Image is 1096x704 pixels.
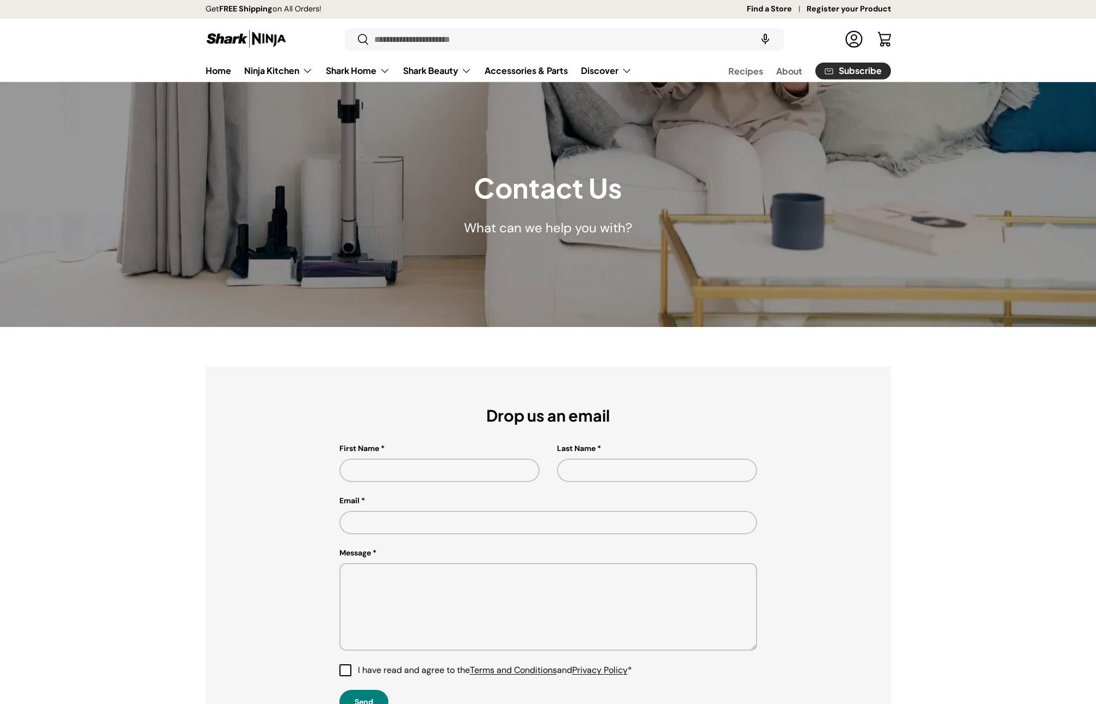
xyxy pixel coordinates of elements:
[464,218,632,238] p: What can we help you with?
[358,664,632,677] span: I have read and agree to the and *
[470,664,557,676] a: Terms and Conditions
[572,664,628,676] a: Privacy Policy
[339,495,757,507] label: Email
[326,60,390,82] a: Shark Home
[219,4,273,14] strong: FREE Shipping
[574,60,639,82] summary: Discover
[319,60,397,82] summary: Shark Home
[747,3,807,15] a: Find a Store
[702,60,891,82] nav: Secondary
[485,60,568,81] a: Accessories & Parts
[464,171,632,205] h1: Contact Us
[815,63,891,79] a: Subscribe
[206,3,321,15] p: Get on All Orders!
[728,60,763,82] a: Recipes
[581,60,632,82] a: Discover
[807,3,891,15] a: Register your Product
[339,443,540,454] label: First Name
[244,60,313,82] a: Ninja Kitchen
[206,60,231,81] a: Home
[776,60,802,82] a: About
[339,405,757,425] h2: Drop us an email
[339,547,757,559] label: Message
[748,27,783,51] speech-search-button: Search by voice
[403,60,472,82] a: Shark Beauty
[397,60,478,82] summary: Shark Beauty
[238,60,319,82] summary: Ninja Kitchen
[557,443,757,454] label: Last Name
[839,66,882,75] span: Subscribe
[206,28,287,50] img: Shark Ninja Philippines
[206,60,632,82] nav: Primary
